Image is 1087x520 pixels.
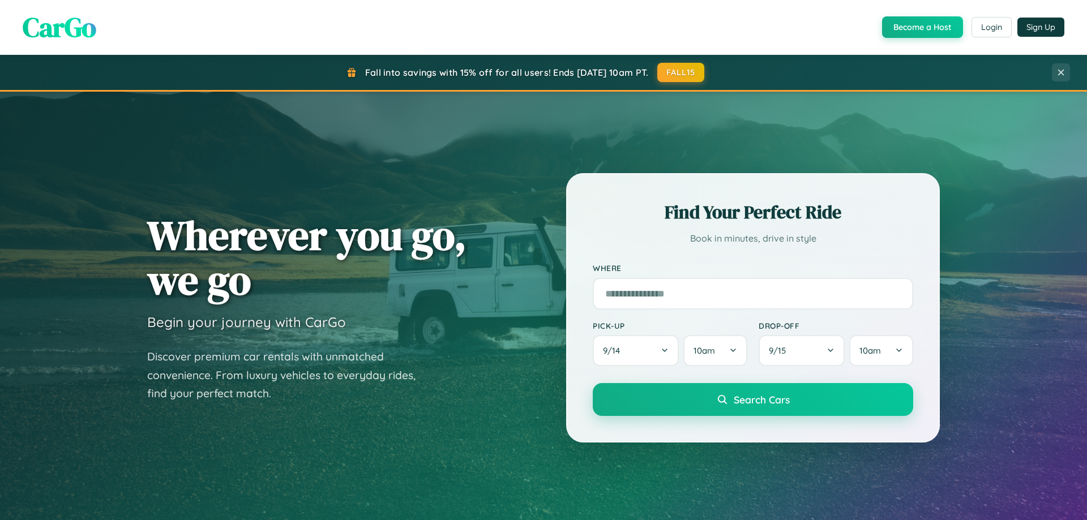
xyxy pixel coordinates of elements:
[759,321,913,330] label: Drop-off
[1017,18,1064,37] button: Sign Up
[147,347,430,403] p: Discover premium car rentals with unmatched convenience. From luxury vehicles to everyday rides, ...
[23,8,96,46] span: CarGo
[593,383,913,416] button: Search Cars
[147,313,346,330] h3: Begin your journey with CarGo
[365,67,649,78] span: Fall into savings with 15% off for all users! Ends [DATE] 10am PT.
[769,345,791,356] span: 9 / 15
[759,335,845,366] button: 9/15
[734,393,790,406] span: Search Cars
[849,335,913,366] button: 10am
[694,345,715,356] span: 10am
[147,213,467,302] h1: Wherever you go, we go
[593,230,913,247] p: Book in minutes, drive in style
[882,16,963,38] button: Become a Host
[657,63,705,82] button: FALL15
[593,200,913,225] h2: Find Your Perfect Ride
[593,335,679,366] button: 9/14
[972,17,1012,37] button: Login
[603,345,626,356] span: 9 / 14
[593,264,913,273] label: Where
[859,345,881,356] span: 10am
[683,335,747,366] button: 10am
[593,321,747,330] label: Pick-up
